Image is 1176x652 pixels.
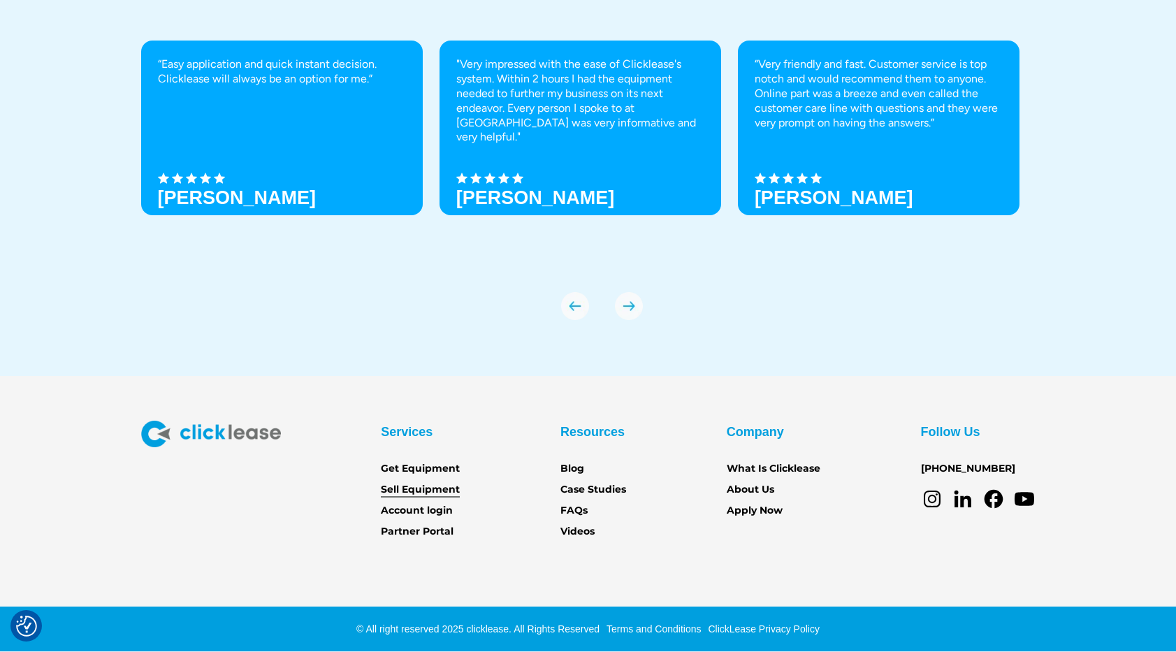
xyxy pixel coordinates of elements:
[172,173,183,184] img: Black star icon
[560,461,584,477] a: Blog
[158,57,406,87] p: “Easy application and quick instant decision. Clicklease will always be an option for me.”
[603,623,701,635] a: Terms and Conditions
[141,41,1036,320] div: carousel
[560,421,625,443] div: Resources
[755,187,913,208] h3: [PERSON_NAME]
[560,503,588,519] a: FAQs
[456,187,615,208] strong: [PERSON_NAME]
[186,173,197,184] img: Black star icon
[484,173,495,184] img: Black star icon
[561,292,589,320] div: previous slide
[356,622,600,636] div: © All right reserved 2025 clicklease. All Rights Reserved
[456,57,704,145] p: "Very impressed with the ease of Clicklease's system. Within 2 hours I had the equipment needed t...
[381,524,453,539] a: Partner Portal
[755,173,766,184] img: Black star icon
[16,616,37,637] img: Revisit consent button
[727,421,784,443] div: Company
[141,41,423,264] div: 1 of 8
[561,292,589,320] img: arrow Icon
[440,41,721,264] div: 2 of 8
[512,173,523,184] img: Black star icon
[727,461,820,477] a: What Is Clicklease
[381,461,460,477] a: Get Equipment
[615,292,643,320] div: next slide
[727,482,774,498] a: About Us
[738,41,1019,264] div: 3 of 8
[381,503,453,519] a: Account login
[755,57,1003,130] p: “Very friendly and fast. Customer service is top notch and would recommend them to anyone. Online...
[615,292,643,320] img: arrow Icon
[200,173,211,184] img: Black star icon
[783,173,794,184] img: Black star icon
[921,421,980,443] div: Follow Us
[456,173,467,184] img: Black star icon
[158,187,317,208] h3: [PERSON_NAME]
[381,421,433,443] div: Services
[560,482,626,498] a: Case Studies
[921,461,1015,477] a: [PHONE_NUMBER]
[141,421,281,447] img: Clicklease logo
[214,173,225,184] img: Black star icon
[769,173,780,184] img: Black star icon
[727,503,783,519] a: Apply Now
[158,173,169,184] img: Black star icon
[381,482,460,498] a: Sell Equipment
[811,173,822,184] img: Black star icon
[470,173,481,184] img: Black star icon
[498,173,509,184] img: Black star icon
[560,524,595,539] a: Videos
[704,623,820,635] a: ClickLease Privacy Policy
[16,616,37,637] button: Consent Preferences
[797,173,808,184] img: Black star icon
